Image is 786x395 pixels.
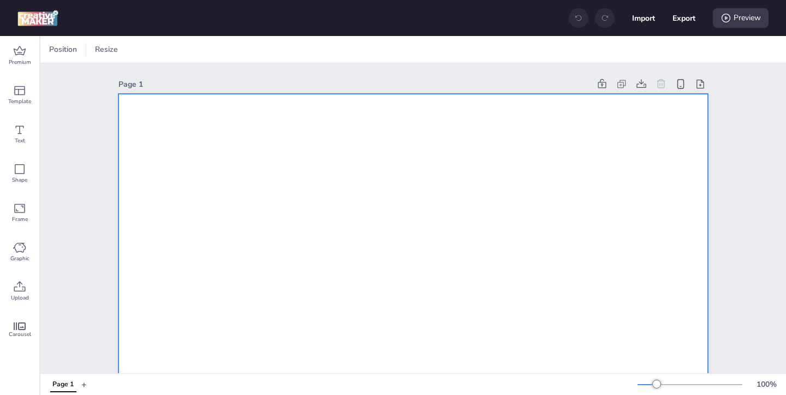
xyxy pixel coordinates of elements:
[15,136,25,145] span: Text
[753,379,779,390] div: 100 %
[118,79,590,90] div: Page 1
[672,7,695,29] button: Export
[12,215,28,224] span: Frame
[9,330,31,339] span: Carousel
[12,176,27,184] span: Shape
[17,10,58,26] img: logo Creative Maker
[45,375,81,394] div: Tabs
[10,254,29,263] span: Graphic
[8,97,31,106] span: Template
[9,58,31,67] span: Premium
[11,294,29,302] span: Upload
[93,44,120,55] span: Resize
[47,44,79,55] span: Position
[52,380,74,390] div: Page 1
[632,7,655,29] button: Import
[81,375,87,394] button: +
[713,8,769,28] div: Preview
